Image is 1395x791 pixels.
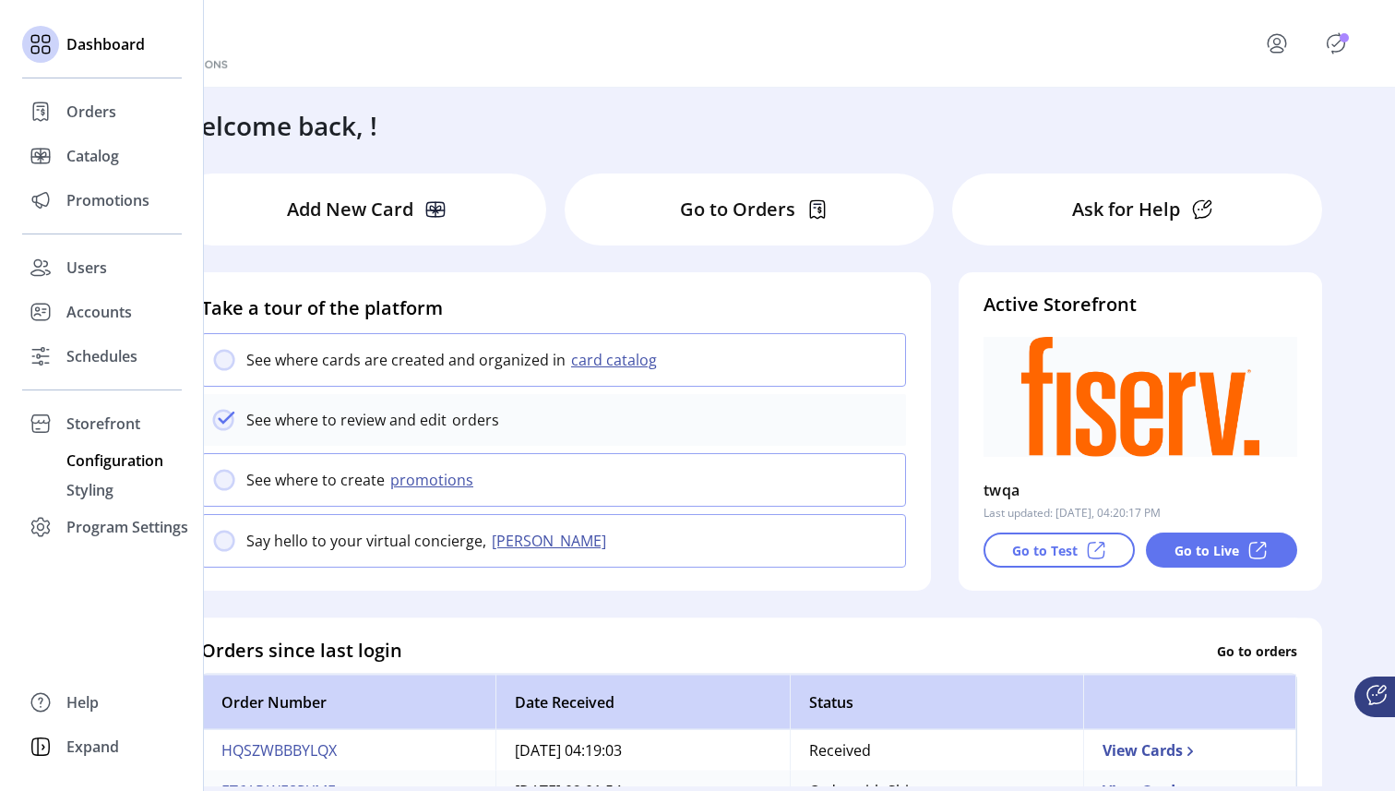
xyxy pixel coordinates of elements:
p: See where to create [246,469,385,491]
p: orders [447,409,499,431]
span: Program Settings [66,516,188,538]
button: menu [1240,21,1321,66]
span: Expand [66,736,119,758]
p: twqa [984,475,1020,505]
h4: Orders since last login [201,637,402,665]
span: Dashboard [66,33,145,55]
span: Configuration [66,449,163,472]
span: Storefront [66,413,140,435]
td: Received [790,730,1083,771]
p: Last updated: [DATE], 04:20:17 PM [984,505,1161,521]
h3: Welcome back, ! [177,106,377,145]
p: Go to Live [1174,541,1239,560]
th: Date Received [495,675,789,730]
button: card catalog [566,349,668,371]
span: Catalog [66,145,119,167]
td: HQSZWBBBYLQX [202,730,495,771]
button: Publisher Panel [1321,29,1351,58]
button: promotions [385,469,484,491]
p: Add New Card [287,196,413,223]
th: Status [790,675,1083,730]
h4: Take a tour of the platform [201,294,906,322]
span: Accounts [66,301,132,323]
p: See where cards are created and organized in [246,349,566,371]
td: View Cards [1083,730,1296,771]
p: Say hello to your virtual concierge, [246,530,486,552]
span: Promotions [66,189,149,211]
span: Users [66,257,107,279]
th: Order Number [202,675,495,730]
p: Go to Orders [680,196,795,223]
p: Go to orders [1217,641,1297,660]
span: Styling [66,479,113,501]
p: See where to review and edit [246,409,447,431]
h4: Active Storefront [984,291,1297,318]
p: Go to Test [1012,541,1078,560]
span: Help [66,691,99,713]
span: Schedules [66,345,137,367]
button: [PERSON_NAME] [486,530,617,552]
p: Ask for Help [1072,196,1180,223]
span: Orders [66,101,116,123]
td: [DATE] 04:19:03 [495,730,789,771]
